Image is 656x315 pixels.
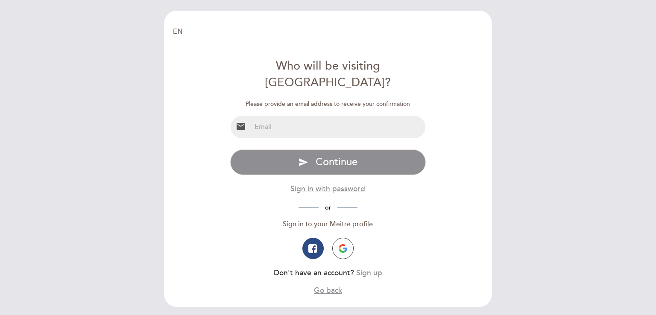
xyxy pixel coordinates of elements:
span: Continue [316,156,357,168]
div: Who will be visiting [GEOGRAPHIC_DATA]? [230,58,426,91]
i: email [236,121,246,131]
div: Please provide an email address to receive your confirmation [230,100,426,108]
button: send Continue [230,149,426,175]
img: icon-google.png [339,244,347,253]
input: Email [251,116,426,138]
button: Sign in with password [290,184,365,194]
button: Sign up [356,268,382,278]
span: Don’t have an account? [274,268,354,277]
div: Sign in to your Meitre profile [230,219,426,229]
button: Go back [314,285,342,296]
i: send [298,157,308,167]
span: or [319,204,337,211]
